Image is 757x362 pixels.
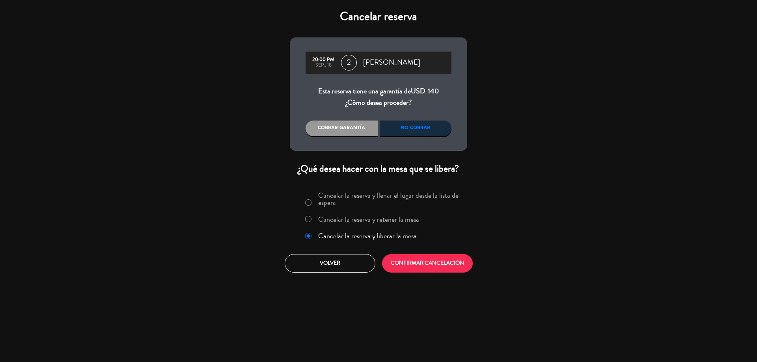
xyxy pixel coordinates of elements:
label: Cancelar la reserva y llenar el lugar desde la lista de espera [318,192,462,206]
label: Cancelar la reserva y liberar la mesa [318,232,417,239]
div: No cobrar [380,121,452,136]
button: CONFIRMAR CANCELACIÓN [382,254,473,273]
h4: Cancelar reserva [290,9,467,24]
div: Esta reserva tiene una garantía de ¿Cómo desea proceder? [306,85,451,109]
label: Cancelar la reserva y retener la mesa [318,216,419,223]
button: Volver [285,254,375,273]
span: USD [411,86,425,96]
span: 140 [428,86,439,96]
div: ¿Qué desea hacer con la mesa que se libera? [290,163,467,175]
span: [PERSON_NAME] [363,57,420,69]
div: sep., 18 [310,63,337,68]
div: Cobrar garantía [306,121,378,136]
div: 20:00 PM [310,57,337,63]
span: 2 [341,55,357,71]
